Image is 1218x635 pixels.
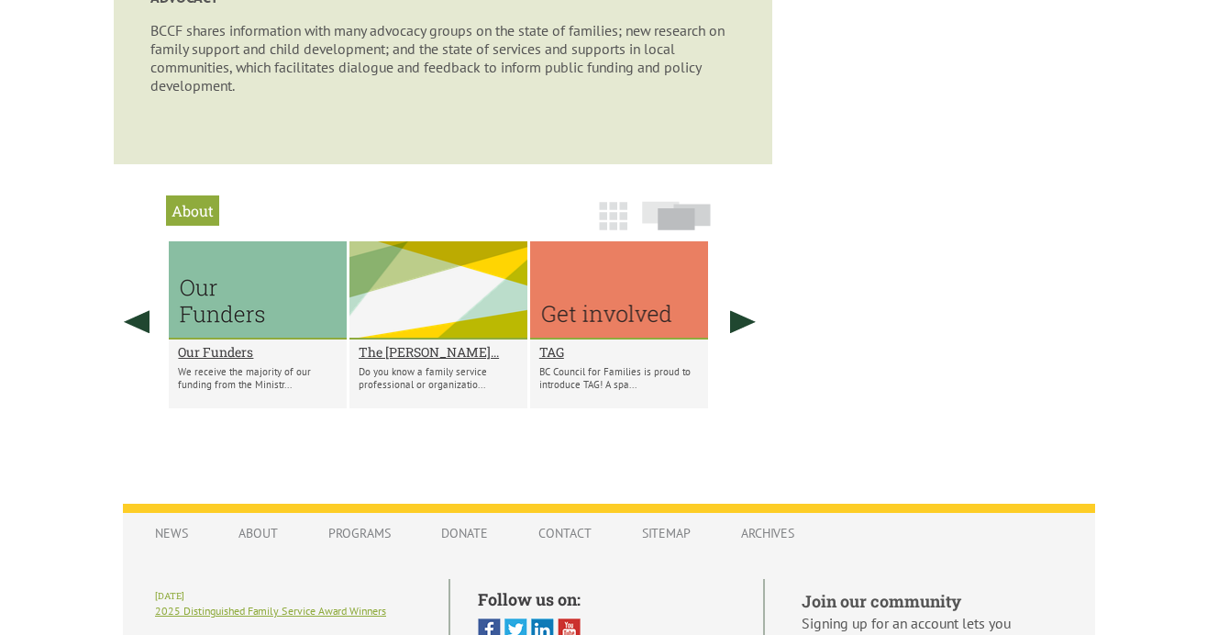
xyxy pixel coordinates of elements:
a: News [137,516,206,551]
a: TAG [539,343,699,361]
a: Donate [423,516,506,551]
img: grid-icon.png [599,202,627,230]
h5: Follow us on: [478,588,736,610]
a: About [220,516,296,551]
li: The CAROL MATUSICKY Distinguished Service to Families Award [349,241,527,408]
p: We receive the majority of our funding from the Ministr... [178,365,338,391]
a: The [PERSON_NAME]... [359,343,518,361]
a: Archives [723,516,813,551]
p: BCCF shares information with many advocacy groups on the state of families; new research on famil... [150,21,736,95]
p: BC Council for Families is proud to introduce TAG! A spa... [539,365,699,391]
h5: Join our community [802,590,1063,612]
img: slide-icon.png [642,201,711,230]
a: 2025 Distinguished Family Service Award Winners [155,604,386,618]
a: Slide View [637,210,716,240]
h2: About [166,195,219,226]
li: TAG [530,241,708,408]
p: Do you know a family service professional or organizatio... [359,365,518,391]
a: Sitemap [624,516,709,551]
a: Contact [520,516,610,551]
a: Grid View [593,210,633,240]
li: Our Funders [169,241,347,408]
a: Programs [310,516,409,551]
h6: [DATE] [155,590,421,602]
a: Our Funders [178,343,338,361]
